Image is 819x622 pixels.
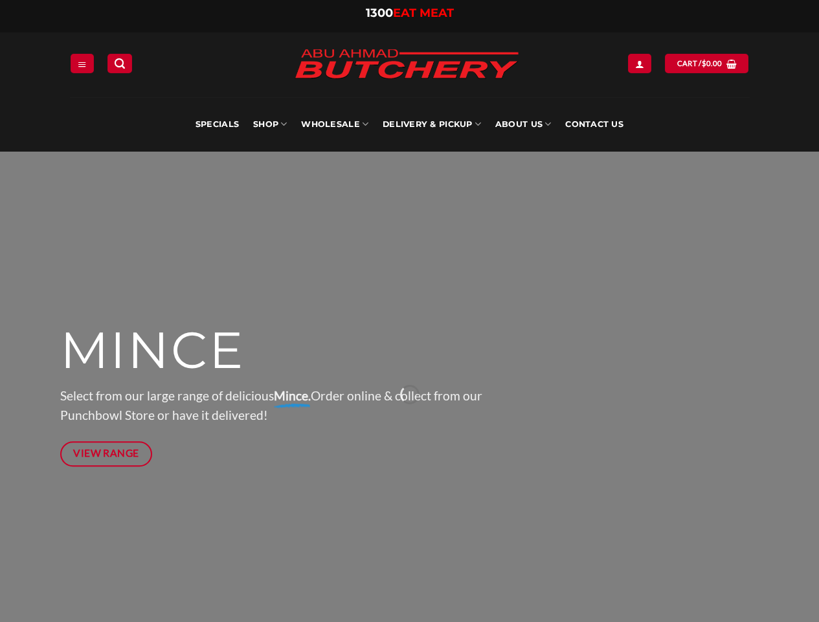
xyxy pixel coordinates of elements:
span: $ [702,58,706,69]
a: Delivery & Pickup [383,97,481,152]
a: Contact Us [565,97,623,152]
bdi: 0.00 [702,59,723,67]
span: Select from our large range of delicious Order online & collect from our Punchbowl Store or have ... [60,388,482,423]
a: Specials [196,97,239,152]
a: Search [107,54,132,73]
a: View Range [60,441,153,466]
a: Menu [71,54,94,73]
strong: Mince. [274,388,311,403]
a: SHOP [253,97,287,152]
a: Login [628,54,651,73]
span: Cart / [677,58,723,69]
img: Abu Ahmad Butchery [284,40,530,89]
span: EAT MEAT [393,6,454,20]
a: 1300EAT MEAT [366,6,454,20]
span: 1300 [366,6,393,20]
a: Wholesale [301,97,368,152]
a: View cart [665,54,748,73]
span: View Range [73,445,139,461]
span: MINCE [60,319,245,382]
a: About Us [495,97,551,152]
